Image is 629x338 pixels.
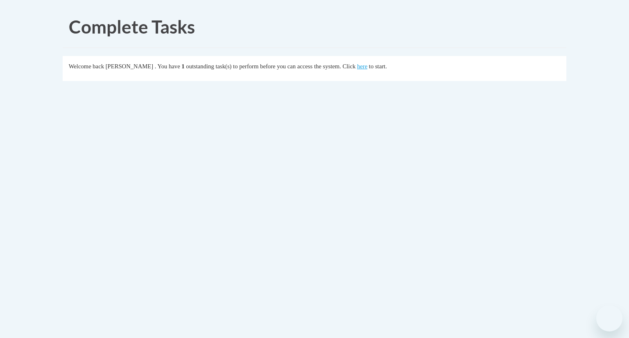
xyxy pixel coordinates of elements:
a: here [357,63,367,70]
span: [PERSON_NAME] [106,63,153,70]
span: Welcome back [69,63,104,70]
span: Complete Tasks [69,16,195,37]
span: . You have [155,63,180,70]
span: to start. [369,63,387,70]
span: outstanding task(s) to perform before you can access the system. Click [186,63,355,70]
iframe: Button to launch messaging window [596,305,622,331]
span: 1 [181,63,184,70]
